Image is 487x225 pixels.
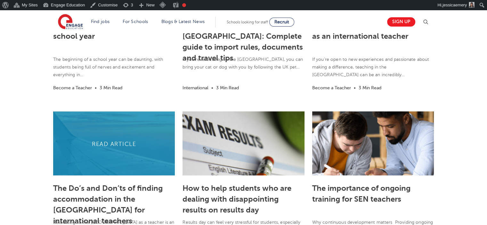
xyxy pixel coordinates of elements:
[123,19,148,24] a: For Schools
[269,18,294,27] a: Recruit
[183,84,208,92] li: International
[161,19,205,24] a: Blogs & Latest News
[53,84,92,92] li: Become a Teacher
[312,84,351,92] li: Become a Teacher
[210,84,215,92] li: •
[227,20,268,24] span: Schools looking for staff
[216,84,239,92] li: 3 Min Read
[274,20,289,24] span: Recruit
[359,84,381,92] li: 3 Min Read
[183,56,304,71] p: If you’re relocating to the [GEOGRAPHIC_DATA], you can bring your cat or dog with you by followin...
[100,84,122,92] li: 3 Min Read
[182,3,186,7] div: Focus keyphrase not set
[312,56,434,79] p: If you’re open to new experiences and passionate about making a difference, teaching in the [GEOG...
[352,84,357,92] li: •
[58,14,83,30] img: Engage Education
[91,19,110,24] a: Find jobs
[53,56,175,79] p: The beginning of a school year can be daunting, with students being full of nerves and excitement...
[93,84,98,92] li: •
[183,184,291,214] a: How to help students who are dealing with disappointing results on results day
[387,17,415,27] a: Sign up
[442,3,467,7] span: jessicaemery
[312,184,410,204] a: The importance of ongoing training for SEN teachers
